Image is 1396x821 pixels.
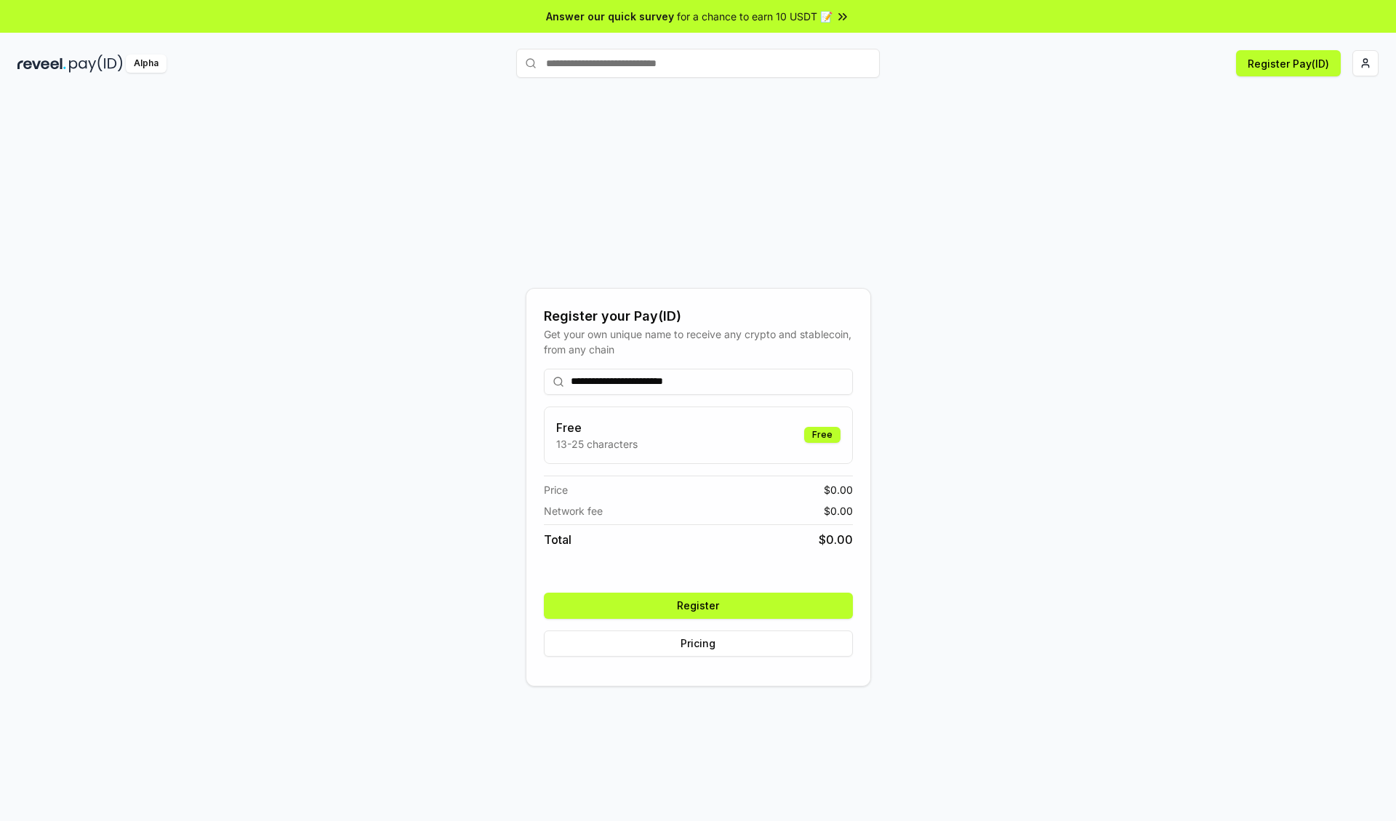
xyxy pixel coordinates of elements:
[819,531,853,548] span: $ 0.00
[544,593,853,619] button: Register
[544,630,853,657] button: Pricing
[544,306,853,327] div: Register your Pay(ID)
[824,503,853,518] span: $ 0.00
[126,55,167,73] div: Alpha
[677,9,833,24] span: for a chance to earn 10 USDT 📝
[544,503,603,518] span: Network fee
[556,419,638,436] h3: Free
[544,531,571,548] span: Total
[544,327,853,357] div: Get your own unique name to receive any crypto and stablecoin, from any chain
[544,482,568,497] span: Price
[556,436,638,452] p: 13-25 characters
[69,55,123,73] img: pay_id
[1236,50,1341,76] button: Register Pay(ID)
[804,427,841,443] div: Free
[17,55,66,73] img: reveel_dark
[546,9,674,24] span: Answer our quick survey
[824,482,853,497] span: $ 0.00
